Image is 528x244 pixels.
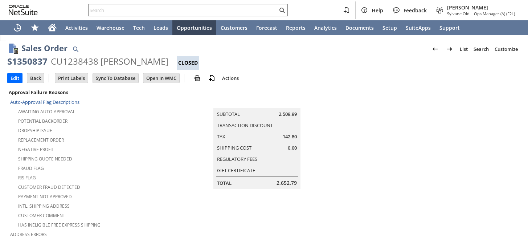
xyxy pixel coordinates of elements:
[97,24,124,31] span: Warehouse
[217,145,251,151] a: Shipping Cost
[286,24,306,31] span: Reports
[65,24,88,31] span: Activities
[382,24,397,31] span: Setup
[447,4,515,11] span: [PERSON_NAME]
[372,7,383,14] span: Help
[213,97,300,108] caption: Summary
[435,20,464,35] a: Support
[431,45,439,53] img: Previous
[18,203,70,209] a: Intl. Shipping Address
[51,56,168,67] div: CU1238438 [PERSON_NAME]
[18,165,44,171] a: Fraud Flag
[44,20,61,35] a: Home
[471,43,492,55] a: Search
[18,109,75,115] a: Awaiting Auto-Approval
[404,7,427,14] span: Feedback
[217,167,255,174] a: Gift Certificate
[18,137,64,143] a: Replacement Order
[30,23,39,32] svg: Shortcuts
[18,184,80,190] a: Customer Fraud Detected
[18,156,72,162] a: Shipping Quote Needed
[406,24,431,31] span: SuiteApps
[445,45,454,53] img: Next
[7,88,160,97] div: Approval Failure Reasons
[18,118,67,124] a: Potential Backorder
[282,20,310,35] a: Reports
[378,20,401,35] a: Setup
[61,20,92,35] a: Activities
[18,194,72,200] a: Payment not approved
[341,20,378,35] a: Documents
[55,73,88,83] input: Print Labels
[217,122,273,129] a: Transaction Discount
[9,20,26,35] a: Recent Records
[279,111,297,118] span: 2,509.99
[18,175,36,181] a: RIS flag
[48,23,57,32] svg: Home
[217,156,257,162] a: Regulatory Fees
[177,56,199,70] div: Closed
[172,20,216,35] a: Opportunities
[10,231,47,237] a: Address Errors
[314,24,337,31] span: Analytics
[18,146,54,152] a: Negative Profit
[310,20,341,35] a: Analytics
[474,11,515,16] span: Ops Manager (A) (F2L)
[149,20,172,35] a: Leads
[283,133,297,140] span: 142.80
[21,42,67,54] h1: Sales Order
[27,73,44,83] input: Back
[193,74,202,82] img: print.svg
[154,24,168,31] span: Leads
[7,56,48,67] div: S1350837
[471,11,472,16] span: -
[217,180,232,186] a: Total
[219,75,242,81] a: Actions
[9,5,38,15] svg: logo
[216,20,252,35] a: Customers
[217,133,225,140] a: Tax
[133,24,145,31] span: Tech
[129,20,149,35] a: Tech
[26,20,44,35] div: Shortcuts
[217,111,240,117] a: Subtotal
[288,145,297,151] span: 0.00
[177,24,212,31] span: Opportunities
[10,99,79,105] a: Auto-Approval Flag Descriptions
[345,24,374,31] span: Documents
[439,24,460,31] span: Support
[278,6,286,15] svg: Search
[18,212,65,219] a: Customer Comment
[71,45,80,53] img: Quick Find
[13,23,22,32] svg: Recent Records
[18,222,101,228] a: Has Ineligible Free Express Shipping
[8,73,22,83] input: Edit
[93,73,138,83] input: Sync To Database
[457,43,471,55] a: List
[92,20,129,35] a: Warehouse
[89,6,278,15] input: Search
[252,20,282,35] a: Forecast
[143,73,179,83] input: Open In WMC
[277,179,297,187] span: 2,652.79
[208,74,216,82] img: add-record.svg
[18,127,52,134] a: Dropship Issue
[256,24,277,31] span: Forecast
[492,43,521,55] a: Customize
[221,24,247,31] span: Customers
[401,20,435,35] a: SuiteApps
[447,11,470,16] span: Sylvane Old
